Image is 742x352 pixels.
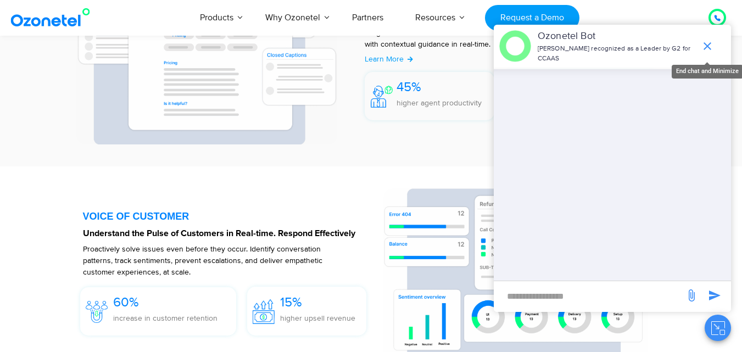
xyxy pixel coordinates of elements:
div: new-msg-input [499,287,679,306]
span: send message [680,284,702,306]
img: 45% [371,86,393,108]
img: 60% [86,301,108,323]
span: send message [704,284,726,306]
span: 60% [113,294,139,310]
span: 45% [397,79,421,95]
span: Learn More [365,54,404,64]
strong: Understand the Pulse of Customers in Real-time. Respond Effectively [83,229,355,238]
a: Request a Demo [485,5,579,31]
p: [PERSON_NAME] recognized as a Leader by G2 for CCAAS [538,44,695,64]
div: VOICE OF CUSTOMER [83,211,372,221]
p: increase in customer retention [113,312,217,324]
span: end chat or minimize [696,35,718,57]
a: Learn More [365,53,414,65]
p: Proactively solve issues even before they occur. Identify conversation patterns, track sentiments... [83,243,345,278]
p: Ozonetel Bot [538,29,695,44]
span: 15% [280,294,302,310]
img: header [499,30,531,62]
p: higher agent productivity [397,97,482,109]
p: higher upsell revenue [280,312,355,324]
button: Close chat [705,315,731,341]
img: 15% [253,299,275,324]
